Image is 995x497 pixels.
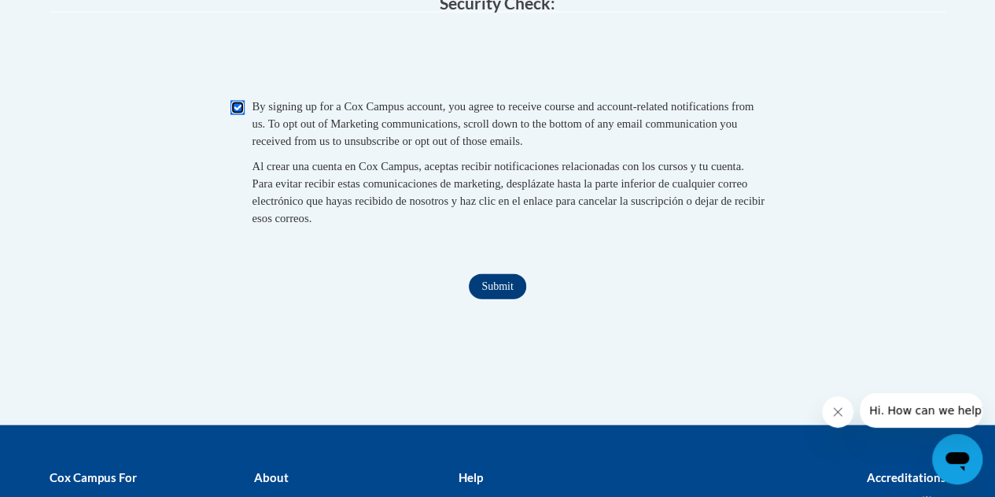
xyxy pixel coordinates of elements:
[860,393,982,428] iframe: Message from company
[822,396,853,428] iframe: Close message
[469,274,525,299] input: Submit
[50,470,137,484] b: Cox Campus For
[378,28,617,90] iframe: reCAPTCHA
[867,470,946,484] b: Accreditations
[458,470,482,484] b: Help
[252,100,754,147] span: By signing up for a Cox Campus account, you agree to receive course and account-related notificat...
[932,434,982,484] iframe: Button to launch messaging window
[253,470,288,484] b: About
[252,160,765,224] span: Al crear una cuenta en Cox Campus, aceptas recibir notificaciones relacionadas con los cursos y t...
[9,11,127,24] span: Hi. How can we help?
